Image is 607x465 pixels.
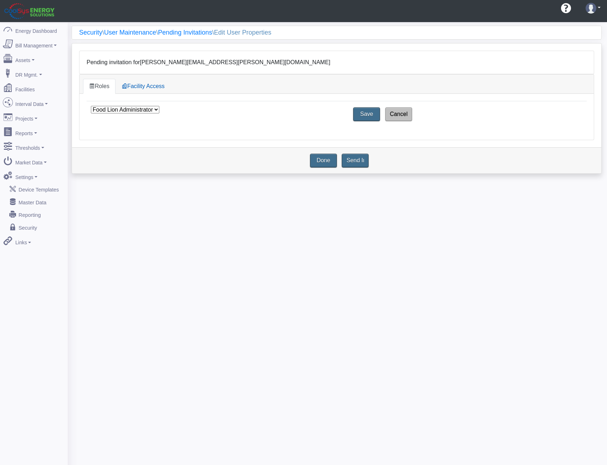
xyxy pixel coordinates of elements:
[102,28,104,37] li: \
[214,28,271,37] li: Edit User Properties
[586,3,596,14] img: user-3.svg
[83,79,115,94] a: Roles
[310,154,337,167] a: Done
[115,79,171,94] a: Facility Access
[104,29,156,36] a: User Maintenance
[158,29,212,36] a: Pending Invitations
[79,29,102,36] a: Security
[156,28,158,37] li: \
[212,28,214,37] li: \
[79,51,594,74] div: Pending invitation for [PERSON_NAME][EMAIL_ADDRESS][PERSON_NAME][DOMAIN_NAME]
